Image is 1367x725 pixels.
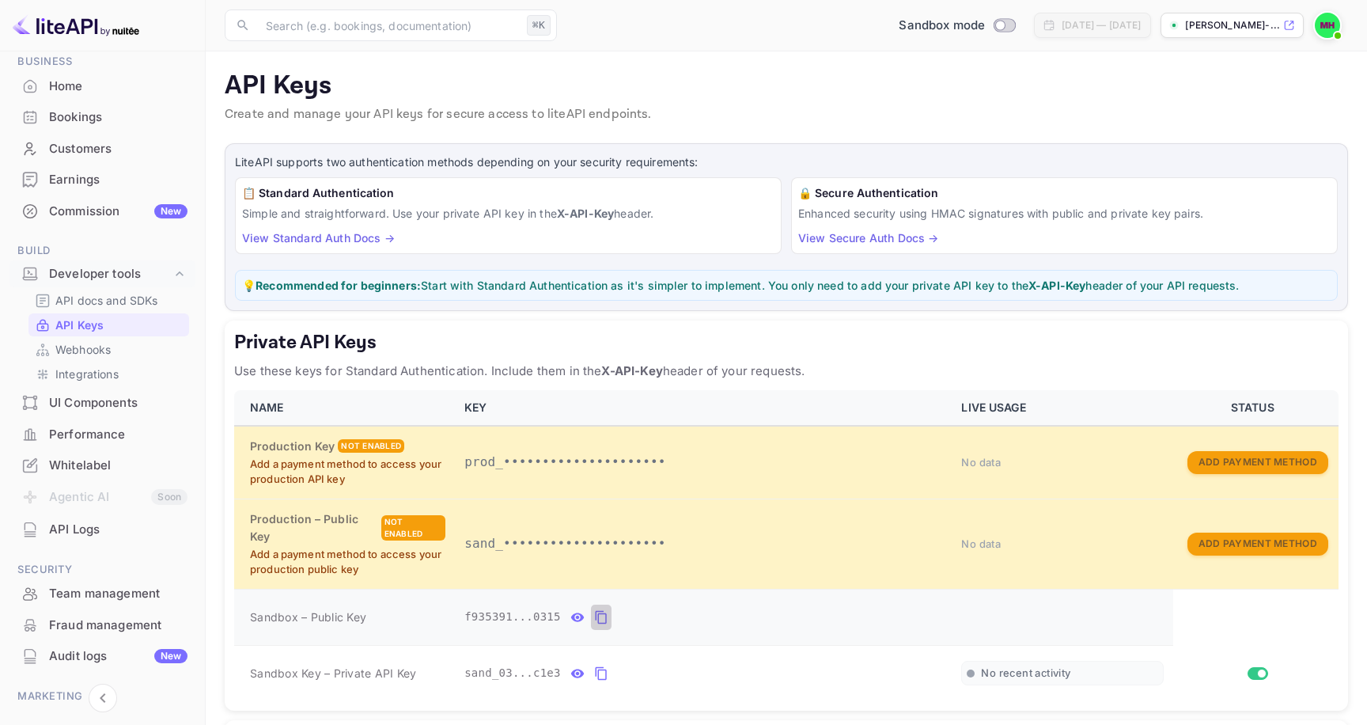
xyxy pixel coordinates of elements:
span: Sandbox mode [899,17,985,35]
div: Audit logs [49,647,187,666]
th: NAME [234,390,455,426]
span: Build [9,242,195,260]
span: f935391...0315 [464,609,561,625]
p: API docs and SDKs [55,292,158,309]
div: API Logs [9,514,195,545]
th: LIVE USAGE [952,390,1172,426]
span: No data [961,456,1001,469]
table: private api keys table [234,390,1339,701]
div: New [154,204,187,218]
img: Muhammad Aditya Hilmy [1315,13,1340,38]
span: Business [9,53,195,70]
div: Not enabled [338,439,404,453]
p: Enhanced security using HMAC signatures with public and private key pairs. [798,205,1331,222]
div: Whitelabel [9,450,195,481]
div: Home [9,71,195,102]
a: Bookings [9,102,195,131]
p: Webhooks [55,341,111,358]
div: Earnings [49,171,187,189]
div: Webhooks [28,338,189,361]
h5: Private API Keys [234,330,1339,355]
a: Whitelabel [9,450,195,480]
a: Webhooks [35,341,183,358]
p: Add a payment method to access your production API key [250,457,445,488]
span: Marketing [9,688,195,705]
p: [PERSON_NAME]-... [1185,18,1280,32]
a: Team management [9,579,195,608]
a: Home [9,71,195,101]
a: Integrations [35,366,183,382]
button: Add Payment Method [1187,451,1328,474]
div: Performance [49,426,187,444]
button: Add Payment Method [1187,533,1328,556]
strong: Recommended for beginners: [256,279,421,292]
a: View Secure Auth Docs → [798,231,938,245]
p: API Keys [55,317,104,333]
span: Sandbox Key – Private API Key [250,666,416,680]
p: API Keys [225,70,1348,102]
a: Add Payment Method [1187,536,1328,549]
p: Create and manage your API keys for secure access to liteAPI endpoints. [225,105,1348,124]
a: API docs and SDKs [35,292,183,309]
div: Developer tools [49,265,172,283]
p: Simple and straightforward. Use your private API key in the header. [242,205,774,222]
p: Add a payment method to access your production public key [250,547,445,578]
div: Customers [49,140,187,158]
a: CommissionNew [9,196,195,226]
div: Customers [9,134,195,165]
span: Sandbox – Public Key [250,609,366,625]
p: 💡 Start with Standard Authentication as it's simpler to implement. You only need to add your priv... [242,277,1331,294]
th: STATUS [1173,390,1339,426]
a: API Logs [9,514,195,544]
a: Fraud management [9,610,195,640]
div: Bookings [49,108,187,127]
div: Not enabled [381,515,446,541]
div: [DATE] — [DATE] [1062,18,1141,32]
div: Fraud management [9,610,195,641]
div: API docs and SDKs [28,289,189,312]
div: ⌘K [527,15,551,36]
button: Collapse navigation [89,684,117,712]
p: prod_••••••••••••••••••••• [464,453,942,472]
div: UI Components [9,388,195,419]
h6: Production Key [250,438,335,455]
a: Add Payment Method [1187,454,1328,468]
div: API Logs [49,521,187,539]
span: No recent activity [981,666,1070,680]
p: Integrations [55,366,119,382]
span: sand_03...c1e3 [464,665,561,681]
div: Team management [9,579,195,609]
div: UI Components [49,394,187,412]
p: Use these keys for Standard Authentication. Include them in the header of your requests. [234,362,1339,381]
h6: 📋 Standard Authentication [242,184,774,202]
a: Audit logsNew [9,641,195,670]
div: Whitelabel [49,457,187,475]
span: Security [9,561,195,579]
div: Audit logsNew [9,641,195,672]
a: Earnings [9,165,195,194]
div: Bookings [9,102,195,133]
div: New [154,649,187,663]
p: sand_••••••••••••••••••••• [464,534,942,553]
a: API Keys [35,317,183,333]
a: Performance [9,419,195,449]
div: Switch to Production mode [892,17,1021,35]
strong: X-API-Key [601,363,662,378]
div: Commission [49,203,187,221]
p: LiteAPI supports two authentication methods depending on your security requirements: [235,154,1338,171]
div: API Keys [28,313,189,336]
div: Performance [9,419,195,450]
h6: 🔒 Secure Authentication [798,184,1331,202]
span: No data [961,537,1001,550]
strong: X-API-Key [1028,279,1085,292]
div: Fraud management [49,617,187,635]
a: UI Components [9,388,195,417]
div: Developer tools [9,260,195,288]
strong: X-API-Key [557,207,614,220]
div: CommissionNew [9,196,195,227]
th: KEY [455,390,952,426]
input: Search (e.g. bookings, documentation) [256,9,521,41]
img: LiteAPI logo [13,13,139,38]
div: Integrations [28,362,189,385]
div: Team management [49,585,187,603]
